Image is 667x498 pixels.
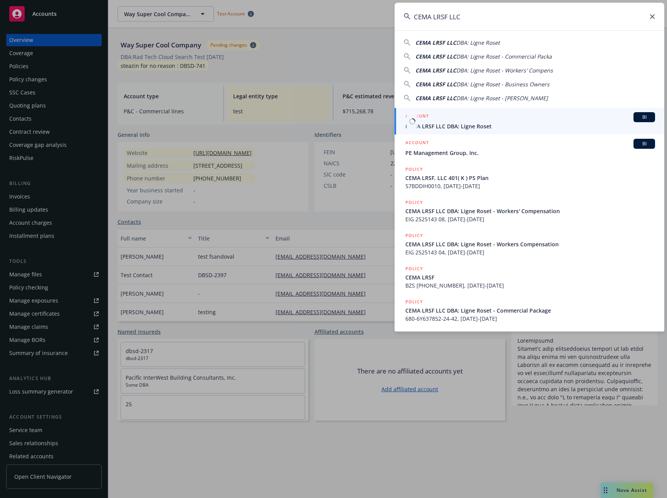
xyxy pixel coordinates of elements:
h5: POLICY [405,199,423,206]
span: PE Management Group, Inc. [405,149,655,157]
span: CEMA LRSF LLC DBA: Ligne Roset - Workers Compensation [405,240,655,248]
span: CEMA LRSF LLC DBA: Ligne Roset - Workers' Compensation [405,207,655,215]
span: CEMA LRSF LLC DBA: Ligne Roset [405,122,655,130]
span: DBA: Ligne Roset - Commercial Packa [456,53,552,60]
a: POLICYCEMA LRSF LLC DBA: Ligne Roset - Workers CompensationEIG 2525143 04, [DATE]-[DATE] [395,227,664,261]
h5: POLICY [405,232,423,239]
span: CEMA LRSF LLC [415,67,456,74]
h5: POLICY [405,298,423,306]
span: CEMA LRSF, LLC 401( K ) PS Plan [405,174,655,182]
span: CEMA LRSF [405,273,655,281]
span: EIG 2525143 04, [DATE]-[DATE] [405,248,655,256]
span: 57BDDIH0010, [DATE]-[DATE] [405,182,655,190]
a: POLICYCEMA LRSF LLC DBA: Ligne Roset - Workers' CompensationEIG 2525143 08, [DATE]-[DATE] [395,194,664,227]
input: Search... [395,3,664,30]
h5: POLICY [405,265,423,273]
span: DBA: Ligne Roset - Workers' Compens [456,67,553,74]
a: ACCOUNTBIPE Management Group, Inc. [395,135,664,161]
span: EIG 2525143 08, [DATE]-[DATE] [405,215,655,223]
span: CEMA LRSF LLC [415,39,456,46]
span: CEMA LRSF LLC [415,81,456,88]
h5: ACCOUNT [405,112,429,121]
span: BZS [PHONE_NUMBER], [DATE]-[DATE] [405,281,655,289]
a: POLICYCEMA LRSF, LLC 401( K ) PS Plan57BDDIH0010, [DATE]-[DATE] [395,161,664,194]
span: CEMA LRSF LLC [415,94,456,102]
a: ACCOUNTBICEMA LRSF LLC DBA: Ligne Roset [395,108,664,135]
a: POLICYCEMA LRSFBZS [PHONE_NUMBER], [DATE]-[DATE] [395,261,664,294]
span: DBA: Ligne Roset - [PERSON_NAME] [456,94,548,102]
span: BI [637,140,652,147]
span: DBA: Ligne Roset - Business Owners [456,81,549,88]
h5: ACCOUNT [405,139,429,148]
span: DBA: Ligne Roset [456,39,500,46]
span: CEMA LRSF LLC DBA: Ligne Roset - Commercial Package [405,306,655,315]
span: BI [637,114,652,121]
h5: POLICY [405,165,423,173]
a: POLICYCEMA LRSF LLC DBA: Ligne Roset - Commercial Package680-6Y637852-24-42, [DATE]-[DATE] [395,294,664,327]
span: CEMA LRSF LLC [415,53,456,60]
span: 680-6Y637852-24-42, [DATE]-[DATE] [405,315,655,323]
